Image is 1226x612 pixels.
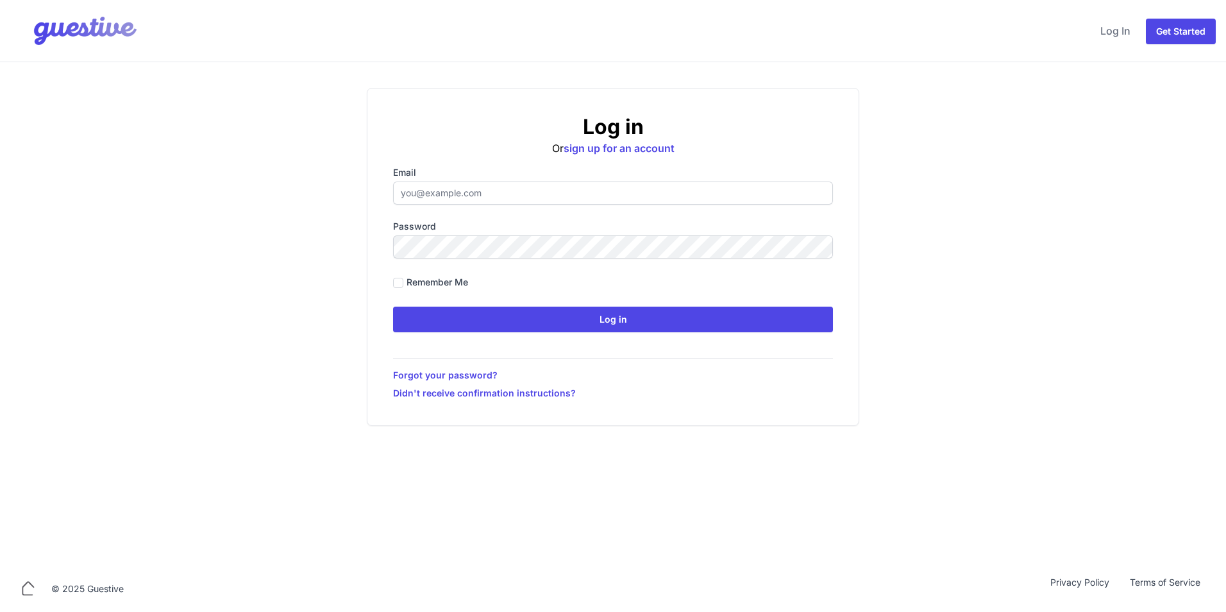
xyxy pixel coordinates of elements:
input: you@example.com [393,182,833,205]
a: Terms of Service [1120,576,1211,602]
a: Forgot your password? [393,369,833,382]
a: Get Started [1146,19,1216,44]
h2: Log in [393,114,833,140]
a: Didn't receive confirmation instructions? [393,387,833,400]
img: Your Company [10,5,140,56]
a: Log In [1095,15,1136,46]
a: sign up for an account [564,142,675,155]
label: Password [393,220,833,233]
label: Email [393,166,833,179]
label: Remember me [407,276,468,289]
a: Privacy Policy [1040,576,1120,602]
div: © 2025 Guestive [51,582,124,595]
input: Log in [393,307,833,332]
div: Or [393,114,833,156]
